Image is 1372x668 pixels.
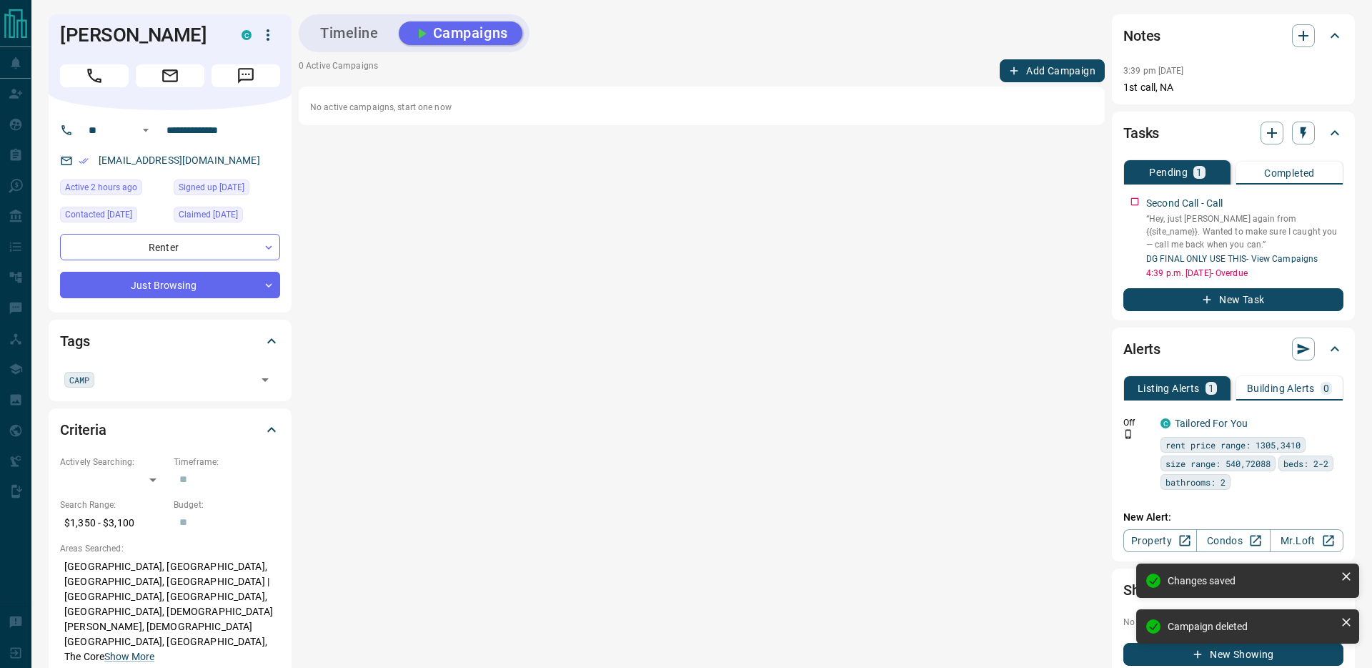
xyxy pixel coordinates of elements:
[60,324,280,358] div: Tags
[1123,66,1184,76] p: 3:39 pm [DATE]
[1146,212,1343,251] p: “Hey, just [PERSON_NAME] again from {{site_name}}. Wanted to make sure I caught you — call me bac...
[174,180,280,200] div: Mon Oct 06 2025
[1123,616,1343,629] p: No showings booked
[179,207,238,222] span: Claimed [DATE]
[79,156,89,166] svg: Email Verified
[1123,19,1343,53] div: Notes
[1270,529,1343,552] a: Mr.Loft
[104,649,154,664] button: Show More
[1208,383,1214,393] p: 1
[60,64,129,87] span: Call
[1123,429,1133,439] svg: Push Notification Only
[1165,456,1271,471] span: size range: 540,72088
[1196,167,1202,177] p: 1
[1123,510,1343,525] p: New Alert:
[1168,621,1335,632] div: Campaign deleted
[179,180,244,195] span: Signed up [DATE]
[212,64,280,87] span: Message
[60,456,166,468] p: Actively Searching:
[1168,575,1335,586] div: Changes saved
[1000,59,1105,82] button: Add Campaign
[1123,573,1343,607] div: Showings
[1123,643,1343,666] button: New Showing
[1123,416,1152,429] p: Off
[60,180,166,200] div: Wed Oct 15 2025
[60,511,166,535] p: $1,350 - $3,100
[1160,418,1170,428] div: condos.ca
[174,207,280,227] div: Mon Oct 06 2025
[174,498,280,511] p: Budget:
[1149,167,1188,177] p: Pending
[1264,168,1315,178] p: Completed
[310,101,1093,114] p: No active campaigns, start one now
[60,542,280,555] p: Areas Searched:
[1146,196,1223,211] p: Second Call - Call
[60,418,106,441] h2: Criteria
[1247,383,1315,393] p: Building Alerts
[1123,80,1343,95] p: 1st call, NA
[1196,529,1270,552] a: Condos
[136,64,204,87] span: Email
[1175,418,1248,429] a: Tailored For You
[60,272,280,298] div: Just Browsing
[99,154,260,166] a: [EMAIL_ADDRESS][DOMAIN_NAME]
[399,21,522,45] button: Campaigns
[1165,475,1226,489] span: bathrooms: 2
[1123,24,1160,47] h2: Notes
[65,180,137,195] span: Active 2 hours ago
[1283,456,1328,471] span: beds: 2-2
[174,456,280,468] p: Timeframe:
[1123,122,1159,144] h2: Tasks
[1123,529,1197,552] a: Property
[1323,383,1329,393] p: 0
[1123,332,1343,366] div: Alerts
[60,207,166,227] div: Mon Oct 06 2025
[299,59,378,82] p: 0 Active Campaigns
[60,24,220,46] h1: [PERSON_NAME]
[60,413,280,447] div: Criteria
[60,234,280,260] div: Renter
[1146,254,1318,264] a: DG FINAL ONLY USE THIS- View Campaigns
[60,498,166,511] p: Search Range:
[1123,288,1343,311] button: New Task
[242,30,252,40] div: condos.ca
[1123,579,1184,601] h2: Showings
[255,370,275,390] button: Open
[1123,338,1160,360] h2: Alerts
[69,373,89,387] span: CAMP
[1138,383,1200,393] p: Listing Alerts
[137,122,154,139] button: Open
[60,330,89,353] h2: Tags
[1123,116,1343,150] div: Tasks
[1165,438,1301,452] span: rent price range: 1305,3410
[306,21,393,45] button: Timeline
[65,207,132,222] span: Contacted [DATE]
[1146,267,1343,280] p: 4:39 p.m. [DATE] - Overdue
